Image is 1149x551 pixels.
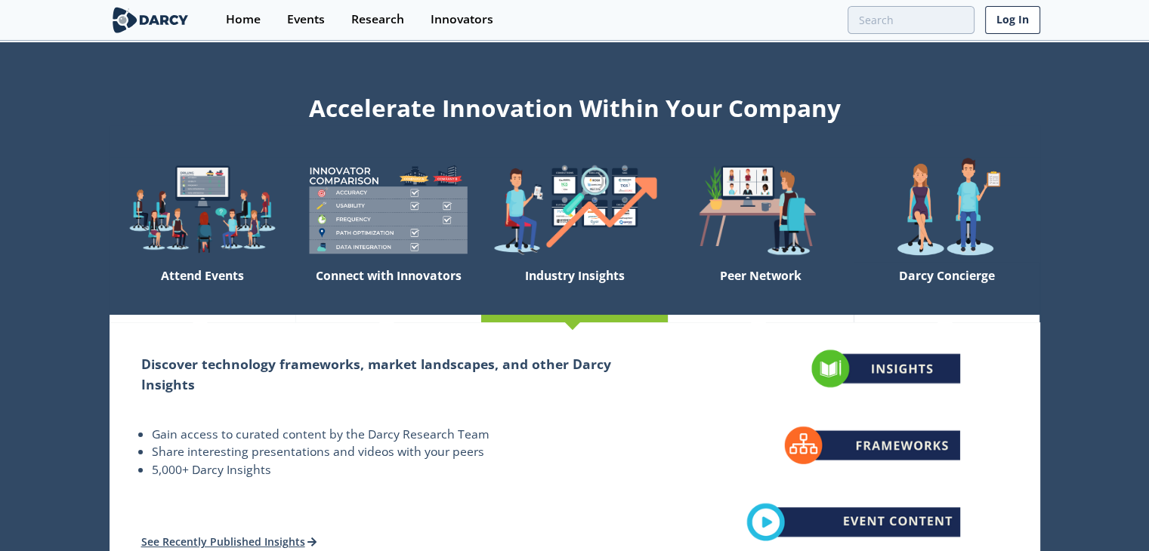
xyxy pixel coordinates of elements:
[295,157,481,262] img: welcome-compare-1b687586299da8f117b7ac84fd957760.png
[110,157,295,262] img: welcome-explore-560578ff38cea7c86bcfe544b5e45342.png
[854,157,1039,262] img: welcome-concierge-wide-20dccca83e9cbdbb601deee24fb8df72.png
[110,262,295,315] div: Attend Events
[431,14,493,26] div: Innovators
[351,14,404,26] div: Research
[141,354,636,394] h2: Discover technology frameworks, market landscapes, and other Darcy Insights
[152,461,636,479] li: 5,000+ Darcy Insights
[110,7,192,33] img: logo-wide.svg
[152,426,636,444] li: Gain access to curated content by the Darcy Research Team
[226,14,261,26] div: Home
[481,262,667,315] div: Industry Insights
[481,157,667,262] img: welcome-find-a12191a34a96034fcac36f4ff4d37733.png
[985,6,1040,34] a: Log In
[668,262,854,315] div: Peer Network
[152,443,636,461] li: Share interesting presentations and videos with your peers
[141,534,317,549] a: See Recently Published Insights
[295,262,481,315] div: Connect with Innovators
[287,14,325,26] div: Events
[848,6,974,34] input: Advanced Search
[854,262,1039,315] div: Darcy Concierge
[110,85,1040,125] div: Accelerate Innovation Within Your Company
[668,157,854,262] img: welcome-attend-b816887fc24c32c29d1763c6e0ddb6e6.png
